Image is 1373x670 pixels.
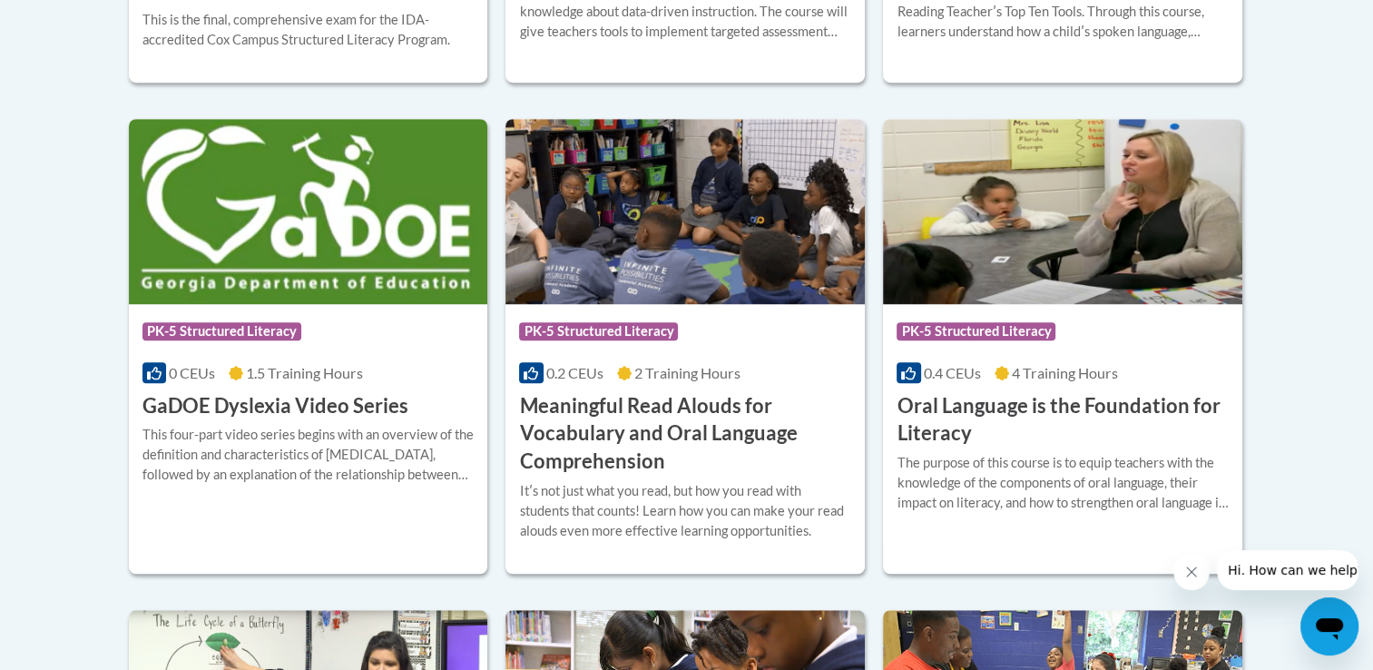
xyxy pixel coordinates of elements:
[897,322,1055,340] span: PK-5 Structured Literacy
[519,481,851,541] div: Itʹs not just what you read, but how you read with students that counts! Learn how you can make y...
[505,119,865,574] a: Course LogoPK-5 Structured Literacy0.2 CEUs2 Training Hours Meaningful Read Alouds for Vocabulary...
[883,119,1242,304] img: Course Logo
[519,392,851,476] h3: Meaningful Read Alouds for Vocabulary and Oral Language Comprehension
[1300,597,1358,655] iframe: Button to launch messaging window
[897,453,1229,513] div: The purpose of this course is to equip teachers with the knowledge of the components of oral lang...
[546,364,603,381] span: 0.2 CEUs
[1173,554,1210,590] iframe: Close message
[519,322,678,340] span: PK-5 Structured Literacy
[169,364,215,381] span: 0 CEUs
[129,119,488,304] img: Course Logo
[142,322,301,340] span: PK-5 Structured Literacy
[1012,364,1118,381] span: 4 Training Hours
[634,364,740,381] span: 2 Training Hours
[246,364,363,381] span: 1.5 Training Hours
[142,10,475,50] div: This is the final, comprehensive exam for the IDA-accredited Cox Campus Structured Literacy Program.
[11,13,147,27] span: Hi. How can we help?
[505,119,865,304] img: Course Logo
[142,425,475,485] div: This four-part video series begins with an overview of the definition and characteristics of [MED...
[897,392,1229,448] h3: Oral Language is the Foundation for Literacy
[1217,550,1358,590] iframe: Message from company
[129,119,488,574] a: Course LogoPK-5 Structured Literacy0 CEUs1.5 Training Hours GaDOE Dyslexia Video SeriesThis four-...
[883,119,1242,574] a: Course LogoPK-5 Structured Literacy0.4 CEUs4 Training Hours Oral Language is the Foundation for L...
[924,364,981,381] span: 0.4 CEUs
[142,392,408,420] h3: GaDOE Dyslexia Video Series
